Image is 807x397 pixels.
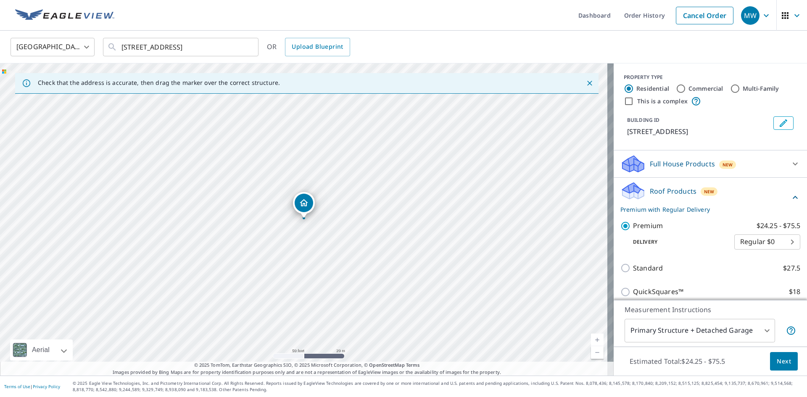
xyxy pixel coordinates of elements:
[620,238,734,246] p: Delivery
[636,84,669,93] label: Residential
[633,263,663,273] p: Standard
[623,352,732,371] p: Estimated Total: $24.25 - $75.5
[293,192,315,218] div: Dropped pin, building 1, Residential property, 9803 SE 42nd Ave Portland, OR 97222
[620,181,800,214] div: Roof ProductsNewPremium with Regular Delivery
[73,380,803,393] p: © 2025 Eagle View Technologies, Inc. and Pictometry International Corp. All Rights Reserved. Repo...
[292,42,343,52] span: Upload Blueprint
[33,384,60,389] a: Privacy Policy
[38,79,280,87] p: Check that the address is accurate, then drag the marker over the correct structure.
[633,287,683,297] p: QuickSquares™
[625,319,775,342] div: Primary Structure + Detached Garage
[121,35,241,59] input: Search by address or latitude-longitude
[676,7,733,24] a: Cancel Order
[406,362,420,368] a: Terms
[194,362,420,369] span: © 2025 TomTom, Earthstar Geographics SIO, © 2025 Microsoft Corporation, ©
[10,339,73,360] div: Aerial
[267,38,350,56] div: OR
[743,84,779,93] label: Multi-Family
[723,161,733,168] span: New
[650,159,715,169] p: Full House Products
[627,116,659,124] p: BUILDING ID
[773,116,794,130] button: Edit building 1
[285,38,350,56] a: Upload Blueprint
[783,263,800,273] p: $27.5
[625,305,796,315] p: Measurement Instructions
[777,356,791,367] span: Next
[620,205,790,214] p: Premium with Regular Delivery
[734,230,800,254] div: Regular $0
[620,154,800,174] div: Full House ProductsNew
[688,84,723,93] label: Commercial
[624,74,797,81] div: PROPERTY TYPE
[591,334,604,346] a: Current Level 19, Zoom In
[770,352,798,371] button: Next
[757,221,800,231] p: $24.25 - $75.5
[584,78,595,89] button: Close
[15,9,114,22] img: EV Logo
[741,6,760,25] div: MW
[789,287,800,297] p: $18
[4,384,30,389] a: Terms of Use
[11,35,95,59] div: [GEOGRAPHIC_DATA]
[627,126,770,137] p: [STREET_ADDRESS]
[633,221,663,231] p: Premium
[369,362,404,368] a: OpenStreetMap
[704,188,715,195] span: New
[29,339,52,360] div: Aerial
[4,384,60,389] p: |
[637,97,688,105] label: This is a complex
[591,346,604,359] a: Current Level 19, Zoom Out
[786,326,796,336] span: Your report will include the primary structure and a detached garage if one exists.
[650,186,696,196] p: Roof Products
